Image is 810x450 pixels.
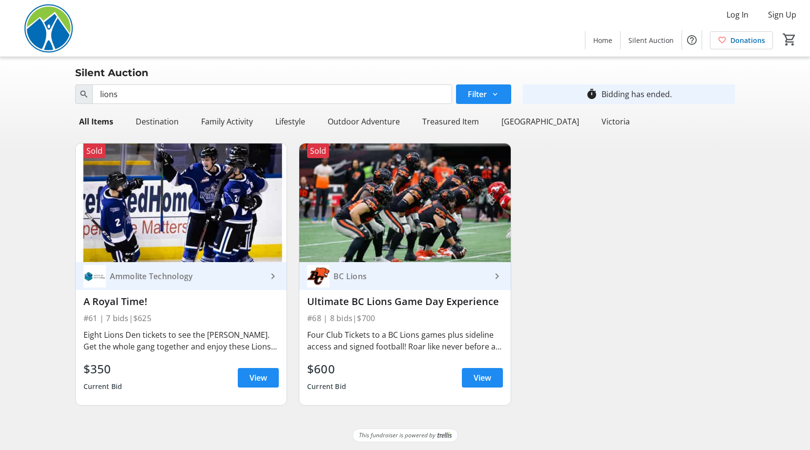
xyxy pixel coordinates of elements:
a: View [238,368,279,388]
div: Current Bid [83,378,123,395]
div: $600 [307,360,346,378]
mat-icon: keyboard_arrow_right [267,270,279,282]
div: #61 | 7 bids | $625 [83,311,279,325]
div: #68 | 8 bids | $700 [307,311,503,325]
span: View [249,372,267,384]
img: Ammolite Technology [83,265,106,287]
img: BC Lions [307,265,330,287]
div: Treasured Item [418,112,483,131]
div: Lifestyle [271,112,309,131]
a: Home [585,31,620,49]
a: Ammolite TechnologyAmmolite Technology [76,262,287,290]
div: All Items [75,112,117,131]
button: Sign Up [760,7,804,22]
div: Silent Auction [69,65,154,81]
button: Log In [719,7,756,22]
img: Power To Be's Logo [6,4,93,53]
button: Cart [781,31,798,48]
div: Family Activity [197,112,257,131]
div: Current Bid [307,378,346,395]
span: Silent Auction [628,35,674,45]
span: This fundraiser is powered by [359,431,436,440]
span: Log In [727,9,748,20]
div: Eight Lions Den tickets to see the [PERSON_NAME]. Get the whole gang together and enjoy these Lio... [83,329,279,352]
a: View [462,368,503,388]
div: [GEOGRAPHIC_DATA] [498,112,583,131]
mat-icon: keyboard_arrow_right [491,270,503,282]
div: Sold [307,143,329,158]
div: Ultimate BC Lions Game Day Experience [307,296,503,307]
span: Filter [468,88,487,100]
div: $350 [83,360,123,378]
span: Sign Up [768,9,796,20]
a: BC LionsBC Lions [299,262,511,290]
a: Silent Auction [621,31,682,49]
div: Outdoor Adventure [324,112,404,131]
div: Sold [83,143,105,158]
img: A Royal Time! [76,143,287,262]
div: Four Club Tickets to a BC Lions games plus sideline access and signed football! Roar like never b... [307,329,503,352]
input: Try searching by item name, number, or sponsor [92,84,452,104]
div: A Royal Time! [83,296,279,307]
img: Ultimate BC Lions Game Day Experience [299,143,511,262]
button: Help [682,30,702,50]
span: Donations [730,35,765,45]
mat-icon: timer_outline [586,88,598,100]
div: Victoria [598,112,634,131]
button: Filter [456,84,511,104]
span: View [474,372,491,384]
a: Donations [710,31,773,49]
div: Destination [132,112,183,131]
div: Bidding has ended. [602,88,672,100]
img: Trellis Logo [437,432,452,439]
div: Ammolite Technology [106,271,268,281]
div: BC Lions [330,271,491,281]
span: Home [593,35,612,45]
